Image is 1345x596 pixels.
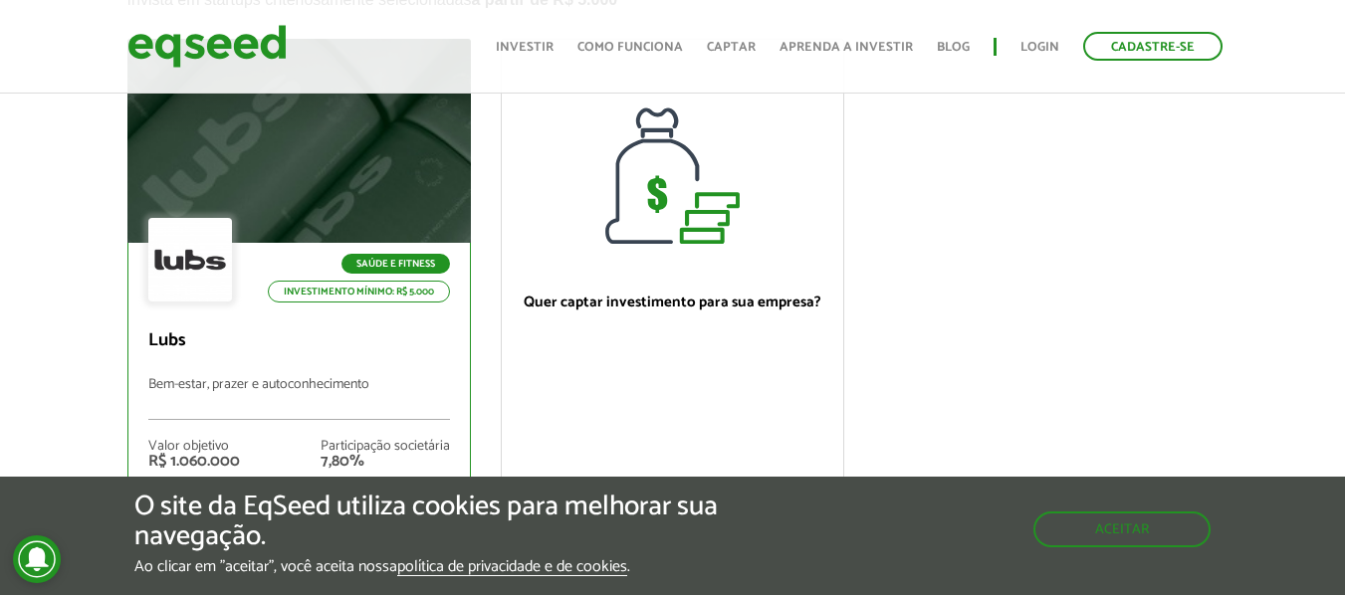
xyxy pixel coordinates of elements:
a: Saúde e Fitness Investimento mínimo: R$ 5.000 Lubs Bem-estar, prazer e autoconhecimento Valor obj... [127,39,471,546]
a: Investir [496,41,554,54]
a: Quer captar investimento para sua empresa? Quero captar [501,39,844,547]
div: Participação societária [321,440,450,454]
a: Aprenda a investir [780,41,913,54]
a: Como funciona [577,41,683,54]
p: Saúde e Fitness [341,254,450,274]
p: Investimento mínimo: R$ 5.000 [268,281,450,302]
a: Login [1020,41,1059,54]
div: Valor objetivo [148,440,240,454]
p: Ao clicar em "aceitar", você aceita nossa . [134,558,780,577]
a: Captar [707,41,756,54]
div: R$ 1.060.000 [148,454,240,470]
p: Lubs [148,330,450,352]
div: 7,80% [321,454,450,470]
a: Cadastre-se [1083,32,1223,61]
a: Blog [937,41,970,54]
button: Aceitar [1033,511,1211,547]
h5: O site da EqSeed utiliza cookies para melhorar sua navegação. [134,492,780,553]
p: Bem-estar, prazer e autoconhecimento [148,377,450,420]
p: Quer captar investimento para sua empresa? [522,294,823,311]
img: EqSeed [127,20,287,73]
a: política de privacidade e de cookies [397,560,627,577]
